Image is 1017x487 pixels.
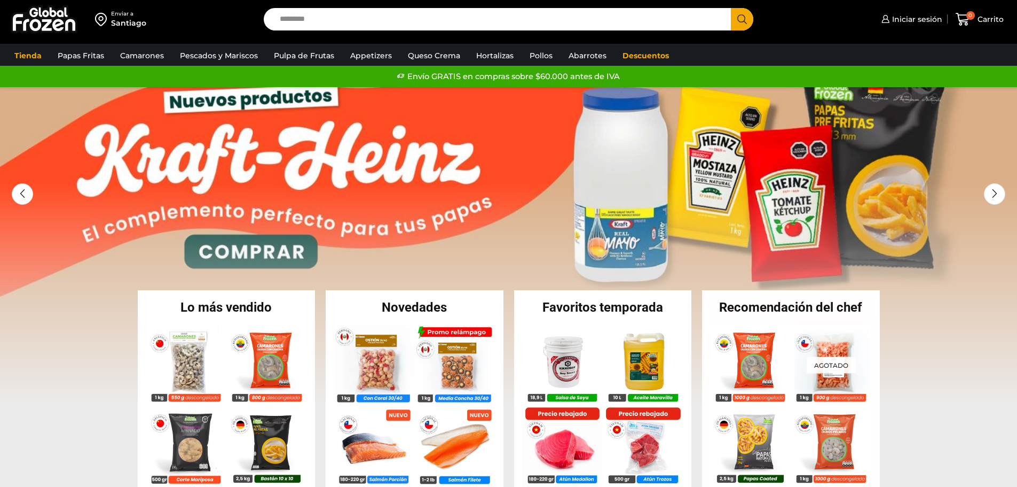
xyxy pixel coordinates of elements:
a: Pulpa de Frutas [269,45,340,66]
a: Iniciar sesión [879,9,942,30]
div: Next slide [984,183,1005,205]
h2: Novedades [326,301,503,314]
a: Hortalizas [471,45,519,66]
div: Previous slide [12,183,33,205]
span: Carrito [975,14,1004,25]
p: Agotado [807,357,856,373]
img: address-field-icon.svg [95,10,111,28]
a: Appetizers [345,45,397,66]
a: Descuentos [617,45,674,66]
h2: Favoritos temporada [514,301,692,314]
a: Papas Fritas [52,45,109,66]
div: Santiago [111,18,146,28]
button: Search button [731,8,753,30]
a: Tienda [9,45,47,66]
h2: Recomendación del chef [702,301,880,314]
a: Pollos [524,45,558,66]
a: Abarrotes [563,45,612,66]
a: Camarones [115,45,169,66]
span: 0 [966,11,975,20]
div: Enviar a [111,10,146,18]
a: Queso Crema [403,45,466,66]
a: 0 Carrito [953,7,1006,32]
span: Iniciar sesión [889,14,942,25]
a: Pescados y Mariscos [175,45,263,66]
h2: Lo más vendido [138,301,316,314]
